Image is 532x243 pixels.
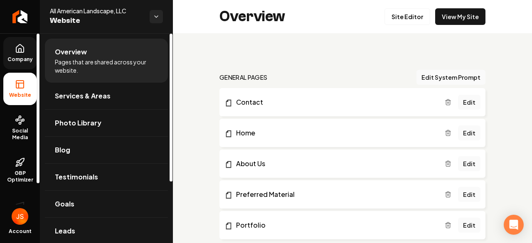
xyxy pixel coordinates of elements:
[12,10,28,23] img: Rebolt Logo
[3,170,37,183] span: GBP Optimizer
[45,191,168,217] a: Goals
[4,56,36,63] span: Company
[55,58,158,74] span: Pages that are shared across your website.
[416,70,485,85] button: Edit System Prompt
[12,208,28,225] button: Open user button
[458,156,480,171] a: Edit
[384,8,430,25] a: Site Editor
[3,37,37,69] a: Company
[458,95,480,110] a: Edit
[45,110,168,136] a: Photo Library
[45,83,168,109] a: Services & Areas
[55,91,111,101] span: Services & Areas
[9,228,32,235] span: Account
[3,128,37,141] span: Social Media
[45,137,168,163] a: Blog
[3,108,37,147] a: Social Media
[55,47,87,57] span: Overview
[45,164,168,190] a: Testimonials
[458,125,480,140] a: Edit
[458,187,480,202] a: Edit
[50,15,143,27] span: Website
[50,7,143,15] span: All American Landscape, LLC
[504,215,524,235] div: Open Intercom Messenger
[224,159,445,169] a: About Us
[224,97,445,107] a: Contact
[219,73,268,81] h2: general pages
[458,218,480,233] a: Edit
[219,8,285,25] h2: Overview
[55,226,75,236] span: Leads
[224,128,445,138] a: Home
[12,208,28,225] img: Josh Sharman
[55,118,101,128] span: Photo Library
[224,189,445,199] a: Preferred Material
[55,145,70,155] span: Blog
[224,220,445,230] a: Portfolio
[55,172,98,182] span: Testimonials
[435,8,485,25] a: View My Site
[55,199,74,209] span: Goals
[6,92,34,98] span: Website
[3,151,37,190] a: GBP Optimizer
